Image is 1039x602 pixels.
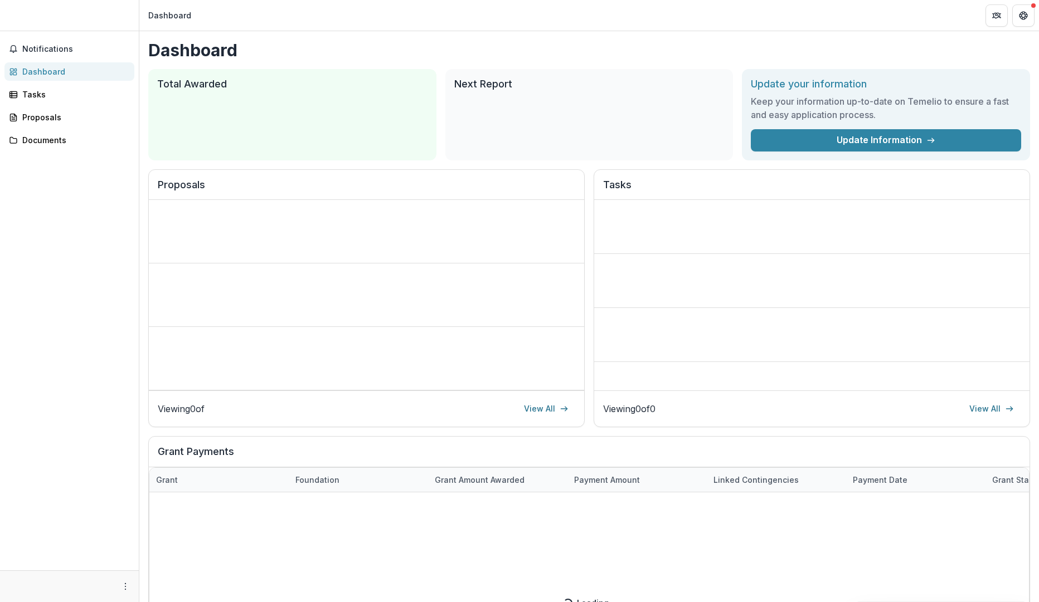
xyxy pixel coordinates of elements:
a: Update Information [751,129,1021,151]
a: Dashboard [4,62,134,81]
h2: Grant Payments [158,446,1021,467]
div: Dashboard [148,9,191,21]
a: View All [517,400,575,418]
p: Viewing 0 of [158,402,205,415]
a: Proposals [4,108,134,126]
button: Partners [985,4,1008,27]
div: Proposals [22,111,125,123]
a: Tasks [4,85,134,104]
h3: Keep your information up-to-date on Temelio to ensure a fast and easy application process. [751,95,1021,121]
button: More [119,580,132,593]
div: Tasks [22,89,125,100]
div: Documents [22,134,125,146]
p: Viewing 0 of 0 [603,402,656,415]
a: Documents [4,131,134,149]
a: View All [963,400,1021,418]
nav: breadcrumb [144,7,196,23]
h2: Proposals [158,179,575,200]
h2: Total Awarded [157,78,428,90]
button: Notifications [4,40,134,58]
h2: Update your information [751,78,1021,90]
h2: Next Report [454,78,725,90]
h2: Tasks [603,179,1021,200]
div: Dashboard [22,66,125,77]
span: Notifications [22,45,130,54]
button: Get Help [1012,4,1035,27]
h1: Dashboard [148,40,1030,60]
